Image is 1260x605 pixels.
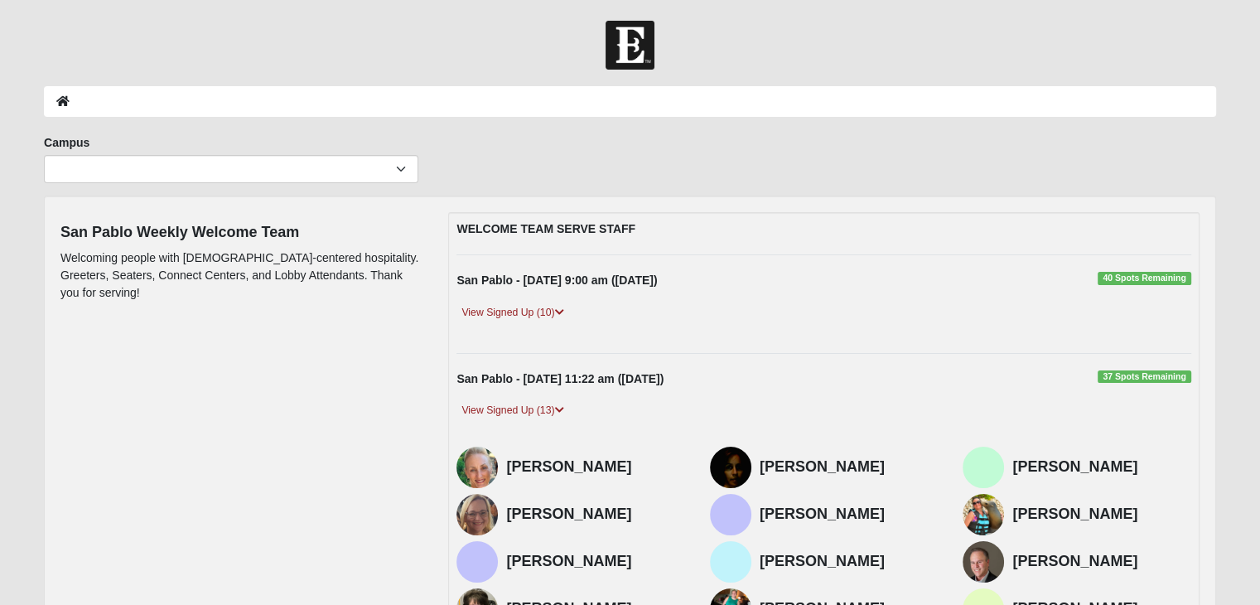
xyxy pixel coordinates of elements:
img: Jennifer Massey [456,494,498,535]
img: Donna Davidson [963,447,1004,488]
strong: San Pablo - [DATE] 11:22 am ([DATE]) [456,372,664,385]
strong: San Pablo - [DATE] 9:00 am ([DATE]) [456,273,657,287]
p: Welcoming people with [DEMOGRAPHIC_DATA]-centered hospitality. Greeters, Seaters, Connect Centers... [60,249,423,302]
img: Renee Davis [710,447,751,488]
h4: [PERSON_NAME] [506,458,685,477]
img: Terri Miron [963,494,1004,535]
h4: [PERSON_NAME] [1012,458,1191,477]
span: 37 Spots Remaining [1098,370,1191,384]
h4: [PERSON_NAME] [506,553,685,571]
label: Campus [44,134,89,151]
img: Church of Eleven22 Logo [606,21,654,70]
span: 40 Spots Remaining [1098,272,1191,285]
a: View Signed Up (13) [456,402,568,419]
h4: [PERSON_NAME] [760,458,939,477]
img: Kiley Buckner [710,541,751,583]
h4: [PERSON_NAME] [760,553,939,571]
img: Nancy Byers [456,447,498,488]
h4: [PERSON_NAME] [506,506,685,524]
img: Rob Harris [963,541,1004,583]
img: Kanjana Termprom [710,494,751,535]
h4: San Pablo Weekly Welcome Team [60,224,423,242]
h4: [PERSON_NAME] [1012,506,1191,524]
h4: [PERSON_NAME] [1012,553,1191,571]
a: View Signed Up (10) [456,304,568,322]
img: McKinley Pugh [456,541,498,583]
h4: [PERSON_NAME] [760,506,939,524]
strong: WELCOME TEAM SERVE STAFF [456,222,635,235]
